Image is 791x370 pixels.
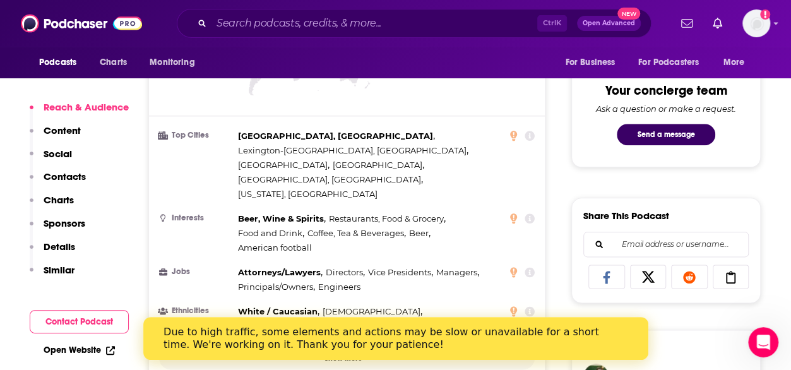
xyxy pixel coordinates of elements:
span: White / Caucasian [238,306,318,316]
span: , [323,304,422,319]
iframe: Intercom live chat [748,327,778,357]
p: Sponsors [44,217,85,229]
span: For Podcasters [638,54,699,71]
input: Search podcasts, credits, & more... [211,13,537,33]
button: Details [30,241,75,264]
h3: Interests [159,214,233,222]
span: , [238,265,323,280]
span: , [436,265,479,280]
span: , [368,265,433,280]
span: [GEOGRAPHIC_DATA], [GEOGRAPHIC_DATA] [238,174,421,184]
svg: Add a profile image [760,9,770,20]
span: , [238,226,304,241]
span: Attorneys/Lawyers [238,267,321,277]
span: , [238,212,326,226]
span: Principals/Owners [238,282,313,292]
span: Open Advanced [583,20,635,27]
p: Contacts [44,170,86,182]
span: , [238,172,423,187]
button: Contacts [30,170,86,194]
span: , [238,280,315,294]
span: Managers [436,267,477,277]
a: Share on Facebook [588,265,625,289]
span: Beer [409,228,429,238]
a: Show notifications dropdown [708,13,727,34]
img: User Profile [742,9,770,37]
input: Email address or username... [594,232,738,256]
span: , [238,304,319,319]
button: Send a message [617,124,715,145]
span: , [307,226,406,241]
button: Contact Podcast [30,310,129,333]
span: [GEOGRAPHIC_DATA] [238,160,328,170]
iframe: Intercom live chat banner [143,317,648,360]
button: open menu [30,51,93,75]
a: Share on Reddit [671,265,708,289]
button: Similar [30,264,74,287]
span: New [617,8,640,20]
button: Content [30,124,81,148]
button: Open AdvancedNew [577,16,641,31]
span: , [238,143,468,158]
a: Share on X/Twitter [630,265,667,289]
span: Lexington-[GEOGRAPHIC_DATA], [GEOGRAPHIC_DATA] [238,145,467,155]
div: Ask a question or make a request. [596,104,736,114]
img: Podchaser - Follow, Share and Rate Podcasts [21,11,142,35]
h3: Top Cities [159,131,233,140]
p: Similar [44,264,74,276]
button: Reach & Audience [30,101,129,124]
a: Show notifications dropdown [676,13,698,34]
a: Open Website [44,345,115,355]
button: Show profile menu [742,9,770,37]
span: Charts [100,54,127,71]
p: Content [44,124,81,136]
span: [US_STATE], [GEOGRAPHIC_DATA] [238,189,378,199]
button: Social [30,148,72,171]
span: [GEOGRAPHIC_DATA] [333,160,422,170]
button: Charts [30,194,74,217]
span: Ctrl K [537,15,567,32]
button: open menu [141,51,211,75]
span: , [329,212,446,226]
p: Details [44,241,75,253]
p: Social [44,148,72,160]
div: Search followers [583,232,749,257]
a: Copy Link [713,265,749,289]
button: open menu [715,51,761,75]
div: Search podcasts, credits, & more... [177,9,651,38]
button: Sponsors [30,217,85,241]
span: Podcasts [39,54,76,71]
span: Restaurants, Food & Grocery [329,213,444,224]
span: For Business [565,54,615,71]
div: Your concierge team [605,83,727,98]
span: Vice Presidents [368,267,431,277]
span: Beer, Wine & Spirits [238,213,324,224]
h3: Share This Podcast [583,210,669,222]
span: Food and Drink [238,228,302,238]
span: Logged in as aridings [742,9,770,37]
a: Charts [92,51,134,75]
span: Coffee, Tea & Beverages [307,228,404,238]
button: open menu [556,51,631,75]
span: Directors [326,267,363,277]
span: , [238,158,330,172]
span: , [333,158,424,172]
span: More [723,54,745,71]
span: Engineers [318,282,360,292]
h3: Ethnicities [159,307,233,315]
span: [DEMOGRAPHIC_DATA] [323,306,420,316]
h3: Jobs [159,268,233,276]
p: Reach & Audience [44,101,129,113]
span: [GEOGRAPHIC_DATA], [GEOGRAPHIC_DATA] [238,131,433,141]
span: American football [238,242,312,253]
span: , [238,129,435,143]
span: Monitoring [150,54,194,71]
p: Charts [44,194,74,206]
span: , [409,226,431,241]
button: open menu [630,51,717,75]
span: , [326,265,365,280]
